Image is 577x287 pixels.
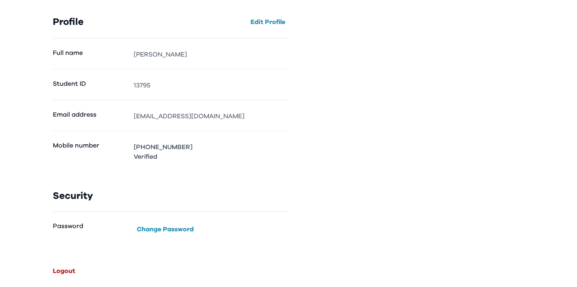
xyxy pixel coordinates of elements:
[134,81,288,90] dd: 13795
[53,221,127,236] dt: Password
[53,141,127,162] dt: Mobile number
[134,152,192,162] p: Verified
[134,111,288,121] dd: [EMAIL_ADDRESS][DOMAIN_NAME]
[134,142,192,152] p: [PHONE_NUMBER]
[53,48,127,59] dt: Full name
[134,223,197,236] button: Change Password
[134,50,288,59] dd: [PERSON_NAME]
[50,265,78,277] button: Logout
[53,190,288,202] h3: Security
[53,79,127,90] dt: Student ID
[53,16,84,28] h3: Profile
[247,16,288,28] button: Edit Profile
[53,110,127,121] dt: Email address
